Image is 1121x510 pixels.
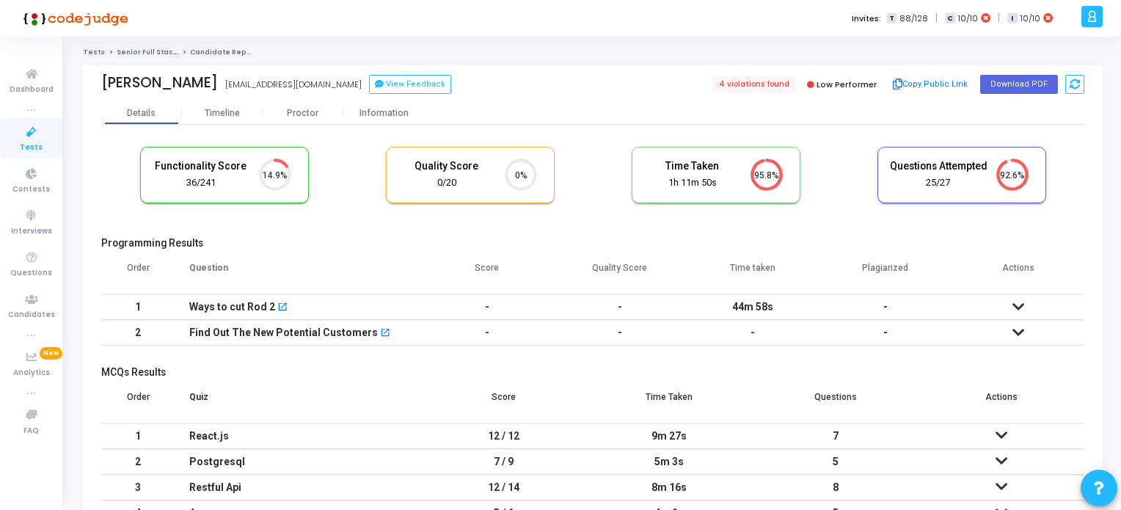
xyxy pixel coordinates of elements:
td: 1 [101,423,175,449]
td: 1 [101,294,175,320]
div: Ways to cut Rod 2 [189,295,275,319]
div: Details [127,108,156,119]
span: 88/128 [899,12,928,25]
th: Plagiarized [819,253,952,294]
nav: breadcrumb [83,48,1103,57]
a: Tests [83,48,105,57]
th: Actions [919,382,1084,423]
th: Score [420,382,586,423]
span: - [883,327,888,338]
span: Questions [10,267,52,280]
span: | [935,10,938,26]
td: - [420,294,553,320]
td: 8 [753,475,919,500]
th: Actions [952,253,1084,294]
td: - [553,294,686,320]
div: [PERSON_NAME] [101,74,218,91]
div: Proctor [263,108,343,119]
span: Contests [12,183,50,196]
div: Postgresql [189,450,406,474]
div: 9m 27s [601,424,737,448]
h5: Functionality Score [152,160,250,172]
td: - [686,320,819,346]
span: New [40,347,62,360]
td: 5 [753,449,919,475]
div: 1h 11m 50s [643,176,742,190]
a: Senior Full Stack Developer [117,48,218,57]
div: 0/20 [398,176,496,190]
th: Quiz [175,382,420,423]
span: Tests [20,142,43,154]
span: 4 violations found [713,76,795,92]
td: 2 [101,320,175,346]
th: Order [101,253,175,294]
span: 10/10 [958,12,978,25]
div: React.js [189,424,406,448]
td: 44m 58s [686,294,819,320]
h5: Questions Attempted [889,160,987,172]
mat-icon: open_in_new [277,303,288,313]
span: 10/10 [1020,12,1040,25]
div: [EMAIL_ADDRESS][DOMAIN_NAME] [225,79,362,91]
th: Score [420,253,553,294]
span: Interviews [11,225,52,238]
span: Low Performer [817,79,877,90]
span: C [945,13,954,24]
th: Time taken [686,253,819,294]
th: Order [101,382,175,423]
div: Find Out The New Potential Customers [189,321,378,345]
th: Question [175,253,420,294]
span: - [883,301,888,313]
th: Questions [753,382,919,423]
h5: Programming Results [101,237,1084,249]
div: Restful Api [189,476,406,500]
td: 3 [101,475,175,500]
td: 12 / 12 [420,423,586,449]
td: - [553,320,686,346]
button: Download PDF [980,75,1058,94]
div: 36/241 [152,176,250,190]
span: I [1007,13,1017,24]
mat-icon: open_in_new [380,329,390,339]
div: 8m 16s [601,476,737,500]
span: Candidates [8,309,55,321]
div: Information [343,108,424,119]
td: 7 / 9 [420,449,586,475]
th: Time Taken [586,382,752,423]
h5: Quality Score [398,160,496,172]
div: Timeline [205,108,240,119]
span: FAQ [23,425,39,437]
label: Invites: [852,12,881,25]
span: Dashboard [10,84,54,96]
td: - [420,320,553,346]
h5: MCQs Results [101,366,1084,379]
td: 2 [101,449,175,475]
th: Quality Score [553,253,686,294]
img: logo [18,4,128,33]
span: T [887,13,897,24]
td: 12 / 14 [420,475,586,500]
div: 5m 3s [601,450,737,474]
td: 7 [753,423,919,449]
span: Analytics [13,367,50,379]
button: Copy Public Link [888,73,973,95]
button: View Feedback [369,75,451,94]
span: Candidate Report [190,48,258,57]
div: 25/27 [889,176,987,190]
span: | [998,10,1000,26]
h5: Time Taken [643,160,742,172]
